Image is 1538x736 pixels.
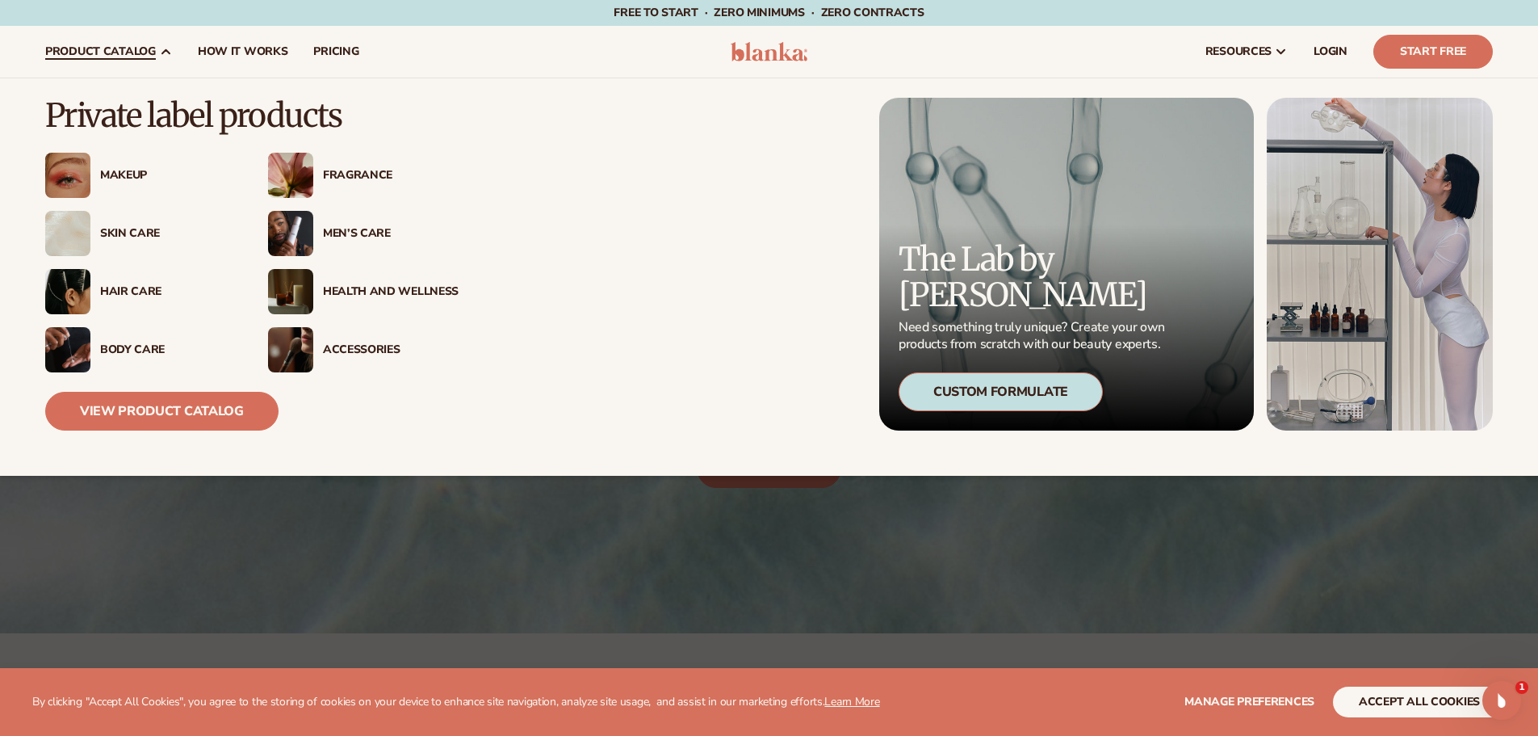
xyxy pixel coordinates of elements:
a: resources [1192,26,1301,78]
img: Male holding moisturizer bottle. [268,211,313,256]
span: How It Works [198,45,288,58]
a: Male holding moisturizer bottle. Men’s Care [268,211,459,256]
img: Pink blooming flower. [268,153,313,198]
p: By clicking "Accept All Cookies", you agree to the storing of cookies on your device to enhance s... [32,696,880,709]
img: Female with makeup brush. [268,327,313,372]
img: Female hair pulled back with clips. [45,269,90,314]
div: Health And Wellness [323,285,459,299]
a: Female with glitter eye makeup. Makeup [45,153,236,198]
a: View Product Catalog [45,392,279,431]
a: Pink blooming flower. Fragrance [268,153,459,198]
div: Makeup [100,169,236,183]
a: Male hand applying moisturizer. Body Care [45,327,236,372]
div: Fragrance [323,169,459,183]
a: pricing [300,26,371,78]
span: product catalog [45,45,156,58]
span: Free to start · ZERO minimums · ZERO contracts [614,5,924,20]
a: Learn More [824,694,879,709]
button: Manage preferences [1184,687,1314,717]
div: Skin Care [100,227,236,241]
a: How It Works [185,26,301,78]
img: Female in lab with equipment. [1267,98,1493,431]
iframe: Intercom live chat [1482,681,1521,720]
span: LOGIN [1314,45,1347,58]
img: Male hand applying moisturizer. [45,327,90,372]
div: Body Care [100,343,236,357]
button: accept all cookies [1333,687,1506,717]
div: Accessories [323,343,459,357]
a: Candles and incense on table. Health And Wellness [268,269,459,314]
span: Manage preferences [1184,694,1314,709]
div: Custom Formulate [899,372,1103,411]
a: Cream moisturizer swatch. Skin Care [45,211,236,256]
a: Female hair pulled back with clips. Hair Care [45,269,236,314]
span: pricing [313,45,358,58]
a: Start Free [1373,35,1493,69]
p: Need something truly unique? Create your own products from scratch with our beauty experts. [899,319,1170,353]
img: logo [731,42,807,61]
a: Female with makeup brush. Accessories [268,327,459,372]
p: Private label products [45,98,459,133]
a: Microscopic product formula. The Lab by [PERSON_NAME] Need something truly unique? Create your ow... [879,98,1254,431]
img: Cream moisturizer swatch. [45,211,90,256]
img: Candles and incense on table. [268,269,313,314]
span: resources [1205,45,1272,58]
p: The Lab by [PERSON_NAME] [899,242,1170,313]
span: 1 [1515,681,1528,694]
div: Men’s Care [323,227,459,241]
a: LOGIN [1301,26,1360,78]
a: product catalog [32,26,185,78]
img: Female with glitter eye makeup. [45,153,90,198]
div: Hair Care [100,285,236,299]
